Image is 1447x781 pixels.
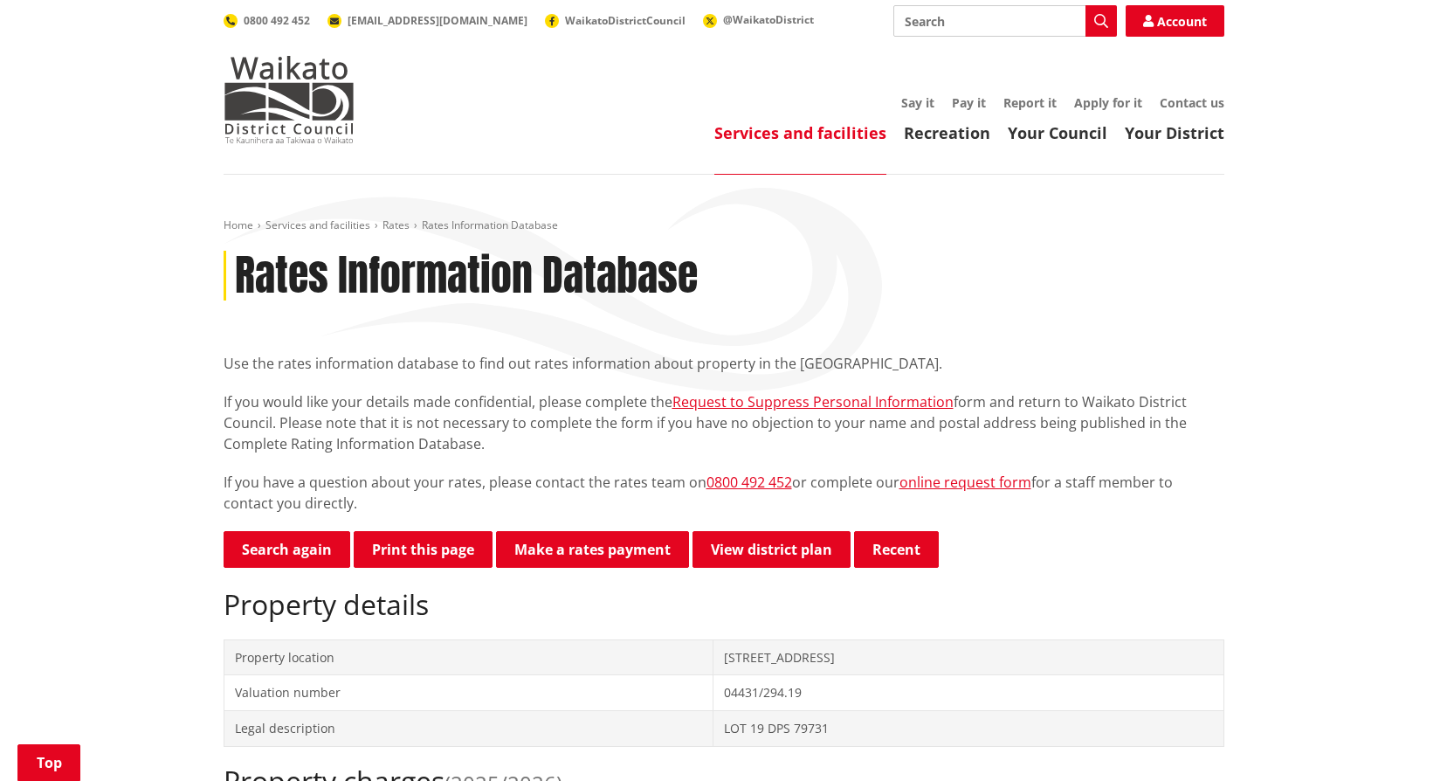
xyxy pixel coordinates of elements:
[1074,94,1142,111] a: Apply for it
[714,122,886,143] a: Services and facilities
[224,391,1224,454] p: If you would like your details made confidential, please complete the form and return to Waikato ...
[565,13,686,28] span: WaikatoDistrictCouncil
[224,710,713,746] td: Legal description
[354,531,493,568] button: Print this page
[904,122,990,143] a: Recreation
[224,472,1224,514] p: If you have a question about your rates, please contact the rates team on or complete our for a s...
[224,353,1224,374] p: Use the rates information database to find out rates information about property in the [GEOGRAPHI...
[224,675,713,711] td: Valuation number
[224,13,310,28] a: 0800 492 452
[1126,5,1224,37] a: Account
[224,588,1224,621] h2: Property details
[496,531,689,568] a: Make a rates payment
[545,13,686,28] a: WaikatoDistrictCouncil
[854,531,939,568] button: Recent
[348,13,527,28] span: [EMAIL_ADDRESS][DOMAIN_NAME]
[244,13,310,28] span: 0800 492 452
[713,675,1223,711] td: 04431/294.19
[901,94,934,111] a: Say it
[224,639,713,675] td: Property location
[1125,122,1224,143] a: Your District
[723,12,814,27] span: @WaikatoDistrict
[899,473,1031,492] a: online request form
[1003,94,1057,111] a: Report it
[1160,94,1224,111] a: Contact us
[713,639,1223,675] td: [STREET_ADDRESS]
[224,531,350,568] a: Search again
[893,5,1117,37] input: Search input
[382,218,410,232] a: Rates
[17,744,80,781] a: Top
[235,251,698,301] h1: Rates Information Database
[1008,122,1107,143] a: Your Council
[706,473,792,492] a: 0800 492 452
[692,531,851,568] a: View district plan
[224,56,355,143] img: Waikato District Council - Te Kaunihera aa Takiwaa o Waikato
[422,218,558,232] span: Rates Information Database
[703,12,814,27] a: @WaikatoDistrict
[224,218,253,232] a: Home
[952,94,986,111] a: Pay it
[713,710,1223,746] td: LOT 19 DPS 79731
[672,392,954,411] a: Request to Suppress Personal Information
[1367,708,1430,771] iframe: Messenger Launcher
[265,218,370,232] a: Services and facilities
[224,218,1224,233] nav: breadcrumb
[327,13,527,28] a: [EMAIL_ADDRESS][DOMAIN_NAME]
